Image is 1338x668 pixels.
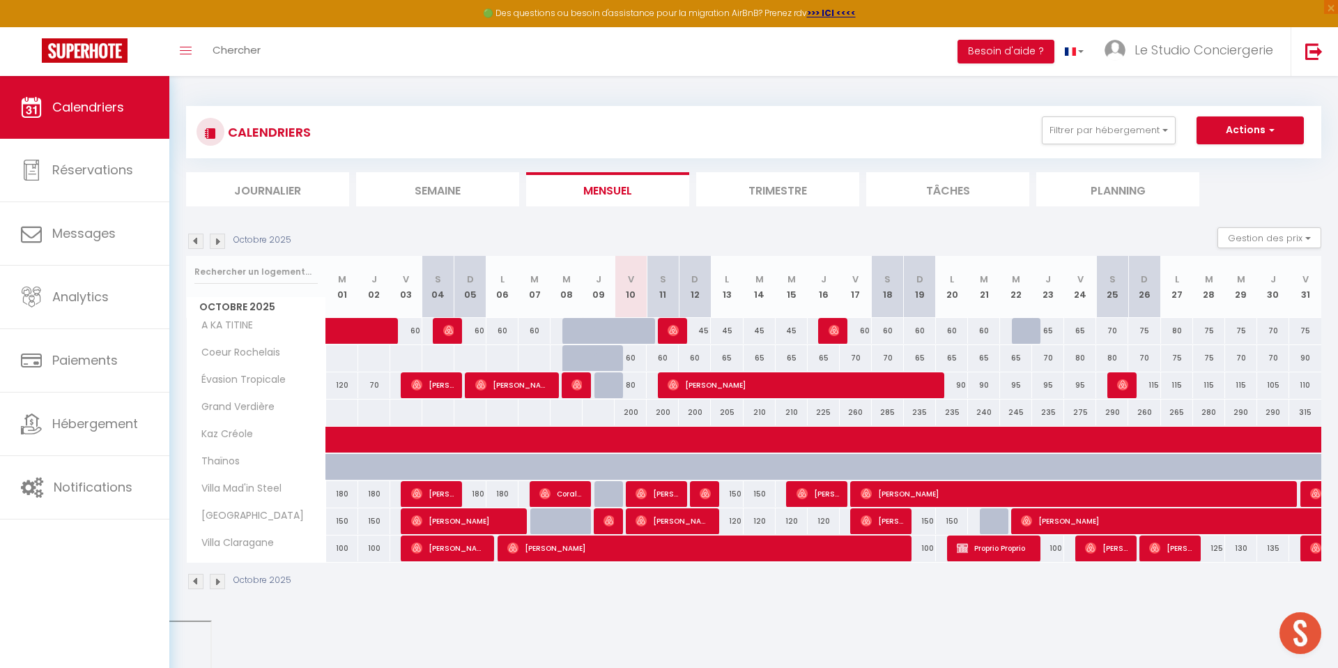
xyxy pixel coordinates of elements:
[711,400,743,425] div: 205
[467,273,474,286] abbr: D
[711,256,743,318] th: 13
[1064,400,1096,425] div: 275
[583,256,615,318] th: 09
[530,273,539,286] abbr: M
[358,508,390,534] div: 150
[1161,256,1193,318] th: 27
[861,480,1288,507] span: [PERSON_NAME]
[957,535,1031,561] span: Proprio Proprio
[936,508,968,534] div: 150
[829,317,839,344] span: [PERSON_NAME]
[904,536,936,561] div: 100
[1032,256,1064,318] th: 23
[1105,40,1125,61] img: ...
[679,345,711,371] div: 60
[189,508,307,524] span: [GEOGRAPHIC_DATA]
[647,345,679,371] div: 60
[884,273,891,286] abbr: S
[54,478,132,496] span: Notifications
[411,480,454,507] span: [PERSON_NAME]
[371,273,377,286] abbr: J
[518,318,551,344] div: 60
[356,172,519,206] li: Semaine
[1193,256,1225,318] th: 28
[1096,345,1128,371] div: 80
[797,480,839,507] span: [PERSON_NAME]
[1128,256,1160,318] th: 26
[936,318,968,344] div: 60
[1064,345,1096,371] div: 80
[1135,41,1273,59] span: Le Studio Conciergerie
[968,372,1000,398] div: 90
[668,372,935,398] span: [PERSON_NAME]
[1128,318,1160,344] div: 75
[744,318,776,344] div: 45
[52,288,109,305] span: Analytics
[189,427,256,442] span: Kaz Créole
[422,256,454,318] th: 04
[668,317,678,344] span: [PERSON_NAME]
[744,256,776,318] th: 14
[615,400,647,425] div: 200
[700,480,710,507] span: [PERSON_NAME]
[1237,273,1245,286] abbr: M
[326,372,358,398] div: 120
[443,317,454,344] span: [PERSON_NAME]L Lhl
[194,259,318,284] input: Rechercher un logement...
[202,27,271,76] a: Chercher
[1045,273,1051,286] abbr: J
[358,372,390,398] div: 70
[1128,345,1160,371] div: 70
[539,480,582,507] span: Coralie B
[358,256,390,318] th: 02
[1032,318,1064,344] div: 65
[1257,400,1289,425] div: 290
[189,481,285,496] span: Villa Mad'in Steel
[1257,318,1289,344] div: 70
[776,256,808,318] th: 15
[1096,400,1128,425] div: 290
[186,172,349,206] li: Journalier
[1225,318,1257,344] div: 75
[916,273,923,286] abbr: D
[744,481,776,507] div: 150
[660,273,666,286] abbr: S
[1128,400,1160,425] div: 260
[679,318,711,344] div: 45
[958,40,1054,63] button: Besoin d'aide ?
[936,372,968,398] div: 90
[189,454,243,469] span: Thaïnos
[551,256,583,318] th: 08
[679,256,711,318] th: 12
[647,400,679,425] div: 200
[518,256,551,318] th: 07
[1289,318,1321,344] div: 75
[358,481,390,507] div: 180
[904,318,936,344] div: 60
[1257,372,1289,398] div: 105
[1205,273,1213,286] abbr: M
[636,508,710,534] span: [PERSON_NAME]
[904,345,936,371] div: 65
[1032,536,1064,561] div: 100
[744,345,776,371] div: 65
[711,508,743,534] div: 120
[840,345,872,371] div: 70
[904,256,936,318] th: 19
[647,256,679,318] th: 11
[358,536,390,561] div: 100
[1032,345,1064,371] div: 70
[904,508,936,534] div: 150
[808,345,840,371] div: 65
[776,400,808,425] div: 210
[189,372,289,388] span: Évasion Tropicale
[1032,400,1064,425] div: 235
[1096,256,1128,318] th: 25
[1000,372,1032,398] div: 95
[1193,536,1225,561] div: 125
[1094,27,1291,76] a: ... Le Studio Conciergerie
[808,508,840,534] div: 120
[968,400,1000,425] div: 240
[1257,536,1289,561] div: 135
[776,345,808,371] div: 65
